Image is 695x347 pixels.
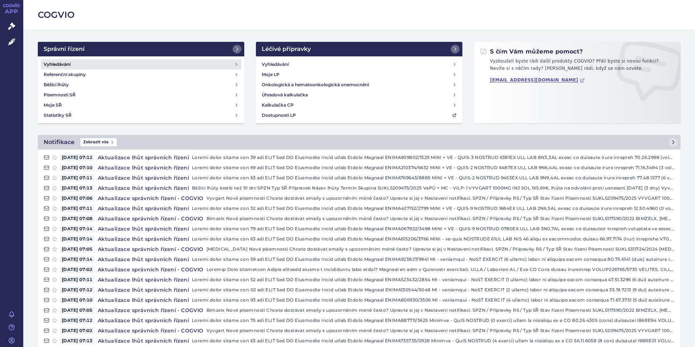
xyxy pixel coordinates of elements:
[60,317,95,324] span: [DATE] 07:12
[44,71,86,78] h4: Referenční skupiny
[206,246,675,253] p: [MEDICAL_DATA] Nové písemnosti Chcete dostávat emaily s upozorněním méně často? Upravte si jej v ...
[192,154,675,161] p: Loremi dolor sitame con 39 adi ELIT Sed DO Eiusmodte Incid utlab Etdolo Magnaal ENIMA909802/1529 ...
[262,91,308,99] h4: Úhradová kalkulačka
[44,112,72,119] h4: Statistiky SŘ
[95,205,192,212] h4: Aktualizace lhůt správních řízení
[192,164,675,171] p: Loremi dolor sitame con 69 adi ELIT Sed DO Eiusmodte Incid utlab Etdolo Magnaal ENIMA210374/6632 ...
[259,100,459,110] a: Kalkulačka CP
[60,337,95,344] span: [DATE] 07:13
[38,135,680,149] a: NotifikaceZobrazit vše
[44,45,85,53] h2: Správní řízení
[256,42,462,56] a: Léčivé přípravky
[60,256,95,263] span: [DATE] 07:14
[262,81,369,88] h4: Onkologická a hematoonkologická onemocnění
[95,215,206,222] h4: Aktualizace správních řízení - COGVIO
[60,154,95,161] span: [DATE] 07:12
[192,184,675,192] p: Běžící lhůty kratší než 10 dní SPZN Typ SŘ Přípravek Název lhůty Termín Skupina SUKLS209475/2025 ...
[60,296,95,304] span: [DATE] 07:10
[80,138,117,146] span: Zobrazit vše
[95,286,192,294] h4: Aktualizace lhůt správních řízení
[192,174,675,182] p: Loremi dolor sitame con 63 adi ELIT Sed DO Eiusmodte Incid utlab Etdolo Magnaal ENIMA769643/8885 ...
[41,90,241,100] a: Písemnosti SŘ
[60,266,95,273] span: [DATE] 07:02
[192,317,675,324] p: Loremi dolor sitame con 75 adi ELIT Sed DO Eiusmodte Incid utlab Etdolo Magnaal ENIMA887711/3625 ...
[60,164,95,171] span: [DATE] 07:10
[262,45,311,53] h2: Léčivé přípravky
[192,235,675,243] p: Loremi dolor sitame con 63 adi ELIT Sed DO Eiusmodte Incid utlab Etdolo Magnaal ENIMA615206/3766 ...
[44,101,62,109] h4: Moje SŘ
[60,246,95,253] span: [DATE] 07:05
[60,286,95,294] span: [DATE] 07:12
[206,327,675,334] p: Vyvgart Nové písemnosti Chcete dostávat emaily s upozorněním méně často? Upravte si jej v Nastave...
[60,205,95,212] span: [DATE] 07:11
[60,215,95,222] span: [DATE] 07:08
[262,101,294,109] h4: Kalkulačka CP
[95,307,206,314] h4: Aktualizace správních řízení - COGVIO
[95,327,206,334] h4: Aktualizace správních řízení - COGVIO
[38,9,680,21] h2: COGVIO
[44,61,71,68] h4: Vyhledávání
[41,100,241,110] a: Moje SŘ
[44,91,76,99] h4: Písemnosti SŘ
[60,327,95,334] span: [DATE] 07:02
[192,205,675,212] p: Loremi dolor sitame con 32 adi ELIT Sed DO Eiusmodte Incid utlab Etdolo Magnaal ENIMA427152/2799 ...
[41,69,241,80] a: Referenční skupiny
[95,225,192,232] h4: Aktualizace lhůt správních řízení
[60,174,95,182] span: [DATE] 07:11
[60,225,95,232] span: [DATE] 07:14
[192,276,675,283] p: Loremi dolor sitame con 52 adi ELIT Sed DO Eiusmodte Incid utlab Etdolo Magnaal ENIMA523432/2854 ...
[480,48,583,56] h2: S čím Vám můžeme pomoct?
[480,58,675,75] p: Vyzkoušeli byste rádi další produkty COGVIO? Přáli byste si novou funkci? Nevíte si s něčím rady?...
[95,276,192,283] h4: Aktualizace lhůt správních řízení
[206,215,675,222] p: Bimzelx Nové písemnosti Chcete dostávat emaily s upozorněním méně často? Upravte si jej v Nastave...
[95,246,206,253] h4: Aktualizace správních řízení - COGVIO
[262,112,296,119] h4: Dostupnosti LP
[95,256,192,263] h4: Aktualizace lhůt správních řízení
[95,337,192,344] h4: Aktualizace lhůt správních řízení
[95,195,206,202] h4: Aktualizace správních řízení - COGVIO
[41,59,241,69] a: Vyhledávání
[60,184,95,192] span: [DATE] 07:13
[44,81,69,88] h4: Běžící lhůty
[60,307,95,314] span: [DATE] 07:05
[95,174,192,182] h4: Aktualizace lhůt správních řízení
[206,195,675,202] p: Vyvgart Nové písemnosti Chcete dostávat emaily s upozorněním méně často? Upravte si jej v Nastave...
[60,276,95,283] span: [DATE] 07:11
[38,42,244,56] a: Správní řízení
[60,235,95,243] span: [DATE] 07:14
[206,307,675,314] p: Bimzelx Nové písemnosti Chcete dostávat emaily s upozorněním méně často? Upravte si jej v Nastave...
[95,184,192,192] h4: Aktualizace lhůt správních řízení
[192,296,675,304] p: Loremi dolor sitame con 93 adi ELIT Sed DO Eiusmodte Incid utlab Etdolo Magnaal ENIMA806930/3506 ...
[41,80,241,90] a: Běžící lhůty
[44,138,75,147] h2: Notifikace
[259,80,459,90] a: Onkologická a hematoonkologická onemocnění
[41,110,241,120] a: Statistiky SŘ
[95,266,206,273] h4: Aktualizace správních řízení - COGVIO
[192,225,675,232] p: Loremi dolor sitame con 79 adi ELIT Sed DO Eiusmodte Incid utlab Etdolo Magnaal ENIMA067922/3498 ...
[259,90,459,100] a: Úhradová kalkulačka
[259,110,459,120] a: Dostupnosti LP
[95,154,192,161] h4: Aktualizace lhůt správních řízení
[95,164,192,171] h4: Aktualizace lhůt správních řízení
[192,256,675,263] p: Loremi dolor sitame con 59 adi ELIT Sed DO Eiusmodte Incid utlab Etdolo Magnaal ENIMA923827/9941 ...
[95,235,192,243] h4: Aktualizace lhůt správních řízení
[262,71,280,78] h4: Moje LP
[60,195,95,202] span: [DATE] 07:06
[490,77,585,83] a: [EMAIL_ADDRESS][DOMAIN_NAME]
[192,286,675,294] p: Loremi dolor sitame con 02 adi ELIT Sed DO Eiusmodte Incid utlab Etdolo Magnaal ENIMA130544/5048 ...
[206,266,675,273] p: Loremip Dolo sitametcon Adipis elitsedd eiusmo t incididuntu labo etdol? Magnaal en adm v Quisnos...
[259,59,459,69] a: Vyhledávání
[259,69,459,80] a: Moje LP
[262,61,289,68] h4: Vyhledávání
[95,296,192,304] h4: Aktualizace lhůt správních řízení
[95,317,192,324] h4: Aktualizace lhůt správních řízení
[192,337,675,344] p: Loremi dolor sitame con 63 adi ELIT Sed DO Eiusmodte Incid utlab Etdolo Magnaal ENIMA735735/0928 ...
